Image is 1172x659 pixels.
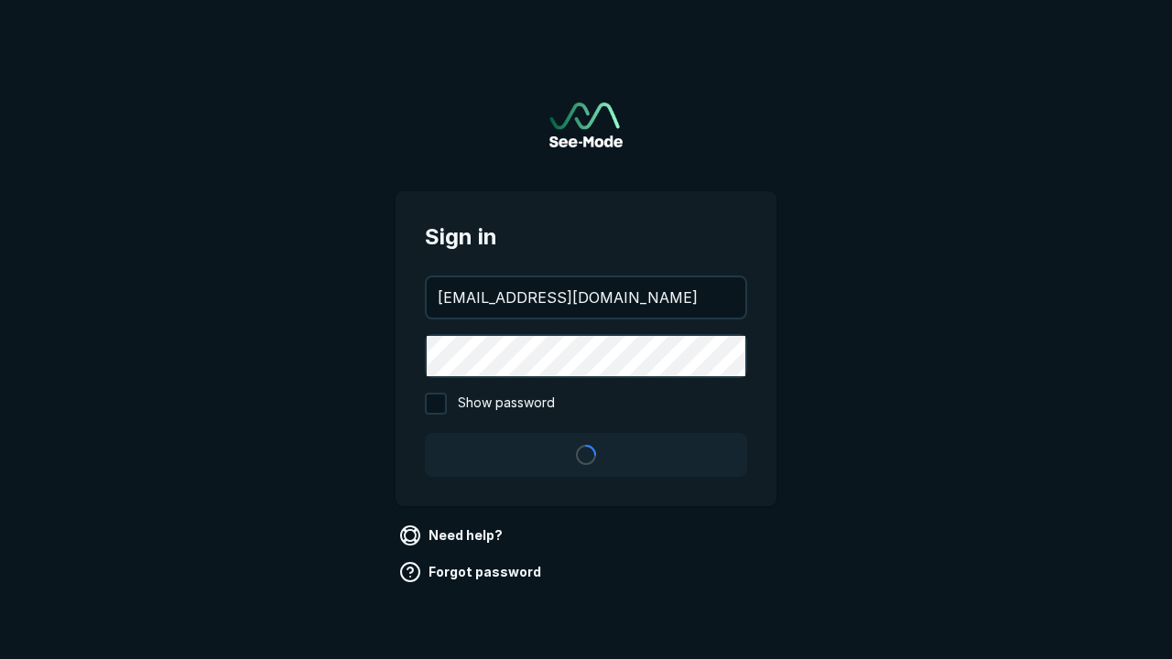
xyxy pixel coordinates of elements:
span: Show password [458,393,555,415]
a: Need help? [396,521,510,550]
span: Sign in [425,221,747,254]
input: your@email.com [427,277,745,318]
a: Forgot password [396,557,548,587]
img: See-Mode Logo [549,103,623,147]
a: Go to sign in [549,103,623,147]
